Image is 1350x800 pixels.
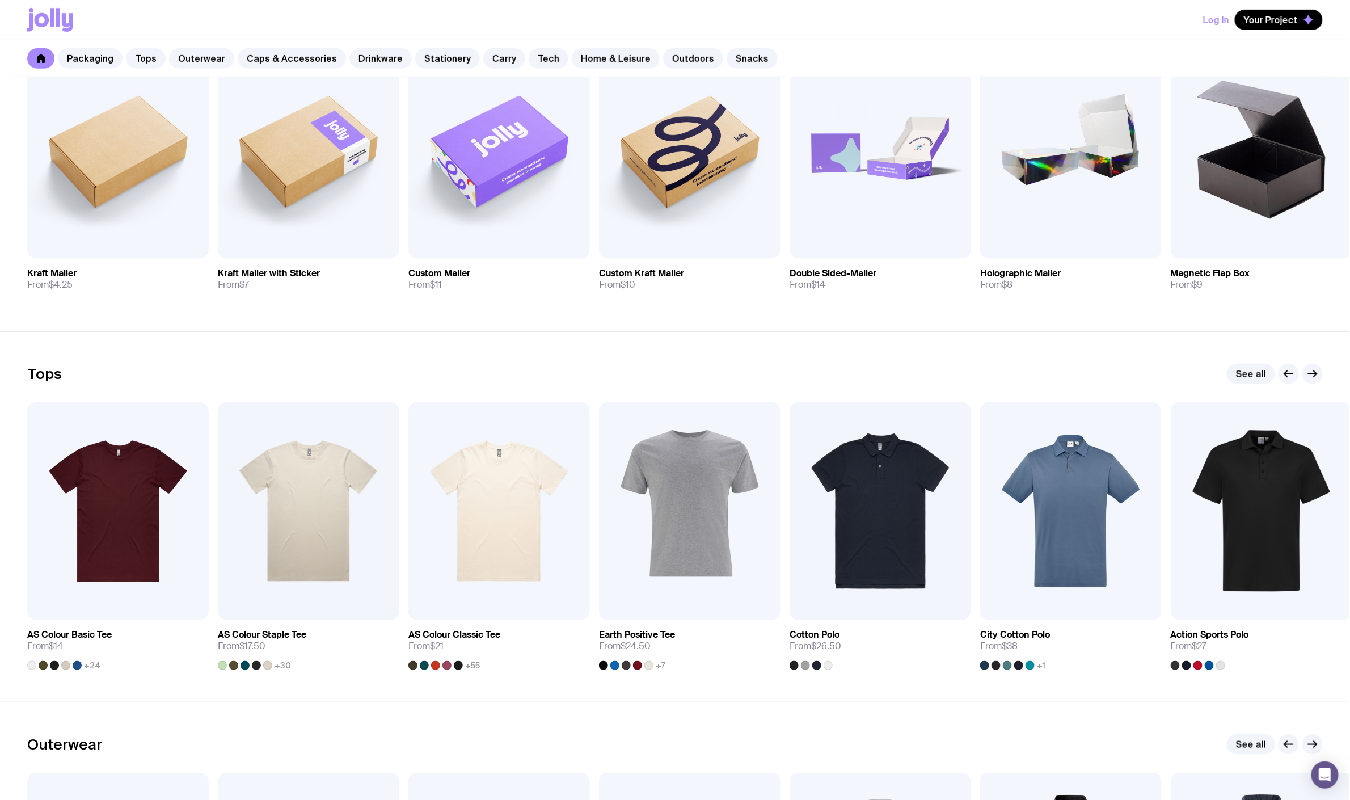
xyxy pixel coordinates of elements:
[239,279,249,290] span: $7
[408,620,590,670] a: AS Colour Classic TeeFrom$21+55
[239,640,265,652] span: $17.50
[27,629,112,641] h3: AS Colour Basic Tee
[656,661,665,670] span: +7
[27,736,102,753] h2: Outerwear
[275,661,291,670] span: +30
[238,48,346,69] a: Caps & Accessories
[727,48,778,69] a: Snacks
[599,259,781,300] a: Custom Kraft MailerFrom$10
[980,268,1061,279] h3: Holographic Mailer
[621,640,651,652] span: $24.50
[790,629,839,641] h3: Cotton Polo
[218,620,399,670] a: AS Colour Staple TeeFrom$17.50+30
[430,640,444,652] span: $21
[1037,661,1045,670] span: +1
[790,279,825,290] span: From
[599,279,635,290] span: From
[1171,268,1250,279] h3: Magnetic Flap Box
[980,259,1162,300] a: Holographic MailerFrom$8
[27,620,209,670] a: AS Colour Basic TeeFrom$14+24
[980,620,1162,670] a: City Cotton PoloFrom$38+1
[790,268,876,279] h3: Double Sided-Mailer
[126,48,166,69] a: Tops
[1171,279,1203,290] span: From
[790,641,841,652] span: From
[218,268,320,279] h3: Kraft Mailer with Sticker
[1002,279,1012,290] span: $8
[1192,640,1207,652] span: $27
[790,259,971,300] a: Double Sided-MailerFrom$14
[529,48,568,69] a: Tech
[980,641,1018,652] span: From
[572,48,660,69] a: Home & Leisure
[415,48,480,69] a: Stationery
[408,641,444,652] span: From
[218,259,399,300] a: Kraft Mailer with StickerFrom$7
[408,259,590,300] a: Custom MailerFrom$11
[811,640,841,652] span: $26.50
[599,620,781,670] a: Earth Positive TeeFrom$24.50+7
[790,620,971,670] a: Cotton PoloFrom$26.50
[663,48,723,69] a: Outdoors
[1203,10,1229,30] button: Log In
[58,48,123,69] a: Packaging
[621,279,635,290] span: $10
[430,279,442,290] span: $11
[1235,10,1323,30] button: Your Project
[599,641,651,652] span: From
[811,279,825,290] span: $14
[1171,629,1249,641] h3: Action Sports Polo
[84,661,100,670] span: +24
[27,365,62,382] h2: Tops
[483,48,525,69] a: Carry
[218,629,306,641] h3: AS Colour Staple Tee
[1244,14,1298,26] span: Your Project
[1171,641,1207,652] span: From
[27,259,209,300] a: Kraft MailerFrom$4.25
[980,629,1050,641] h3: City Cotton Polo
[349,48,412,69] a: Drinkware
[1227,734,1275,755] a: See all
[27,279,73,290] span: From
[1227,364,1275,384] a: See all
[1311,761,1339,789] div: Open Intercom Messenger
[27,641,63,652] span: From
[218,279,249,290] span: From
[599,629,675,641] h3: Earth Positive Tee
[49,279,73,290] span: $4.25
[1192,279,1203,290] span: $9
[218,641,265,652] span: From
[1002,640,1018,652] span: $38
[408,279,442,290] span: From
[465,661,480,670] span: +55
[599,268,684,279] h3: Custom Kraft Mailer
[49,640,63,652] span: $14
[27,268,77,279] h3: Kraft Mailer
[408,629,500,641] h3: AS Colour Classic Tee
[169,48,234,69] a: Outerwear
[408,268,470,279] h3: Custom Mailer
[980,279,1012,290] span: From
